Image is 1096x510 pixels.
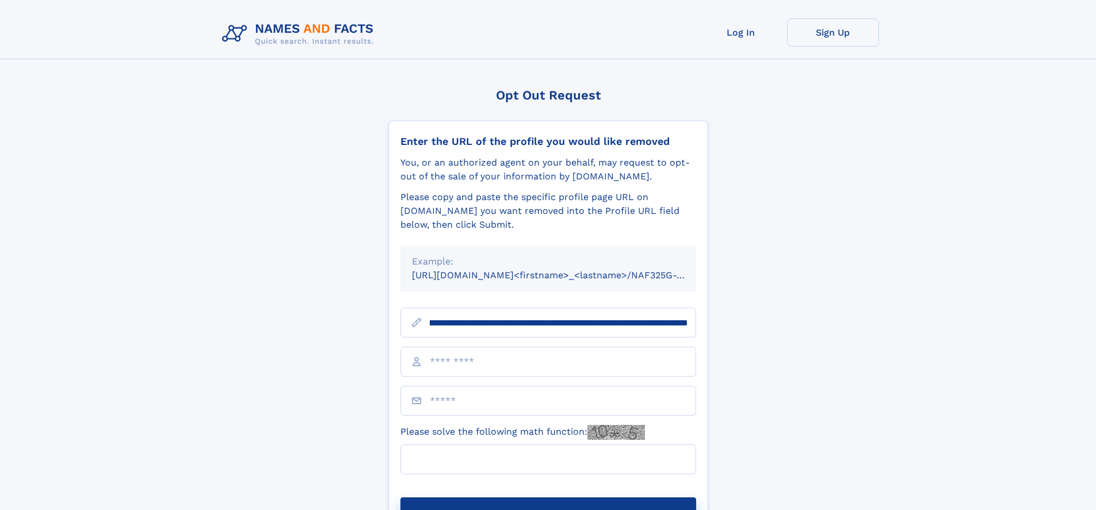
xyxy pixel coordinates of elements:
[400,156,696,183] div: You, or an authorized agent on your behalf, may request to opt-out of the sale of your informatio...
[787,18,879,47] a: Sign Up
[400,135,696,148] div: Enter the URL of the profile you would like removed
[400,425,645,440] label: Please solve the following math function:
[412,255,685,269] div: Example:
[412,270,718,281] small: [URL][DOMAIN_NAME]<firstname>_<lastname>/NAF325G-xxxxxxxx
[388,88,708,102] div: Opt Out Request
[695,18,787,47] a: Log In
[400,190,696,232] div: Please copy and paste the specific profile page URL on [DOMAIN_NAME] you want removed into the Pr...
[217,18,383,49] img: Logo Names and Facts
